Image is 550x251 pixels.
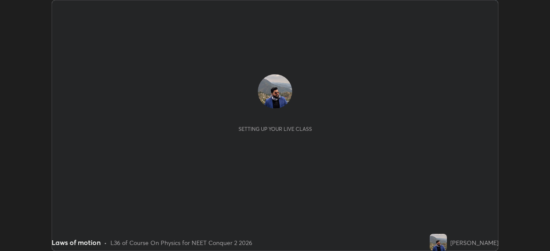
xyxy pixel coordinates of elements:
div: Setting up your live class [238,126,312,132]
img: 32457bb2dde54d7ea7c34c8e2a2521d0.jpg [258,74,292,109]
div: • [104,238,107,247]
img: 32457bb2dde54d7ea7c34c8e2a2521d0.jpg [430,234,447,251]
div: [PERSON_NAME] [450,238,498,247]
div: L36 of Course On Physics for NEET Conquer 2 2026 [110,238,252,247]
div: Laws of motion [52,237,101,248]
